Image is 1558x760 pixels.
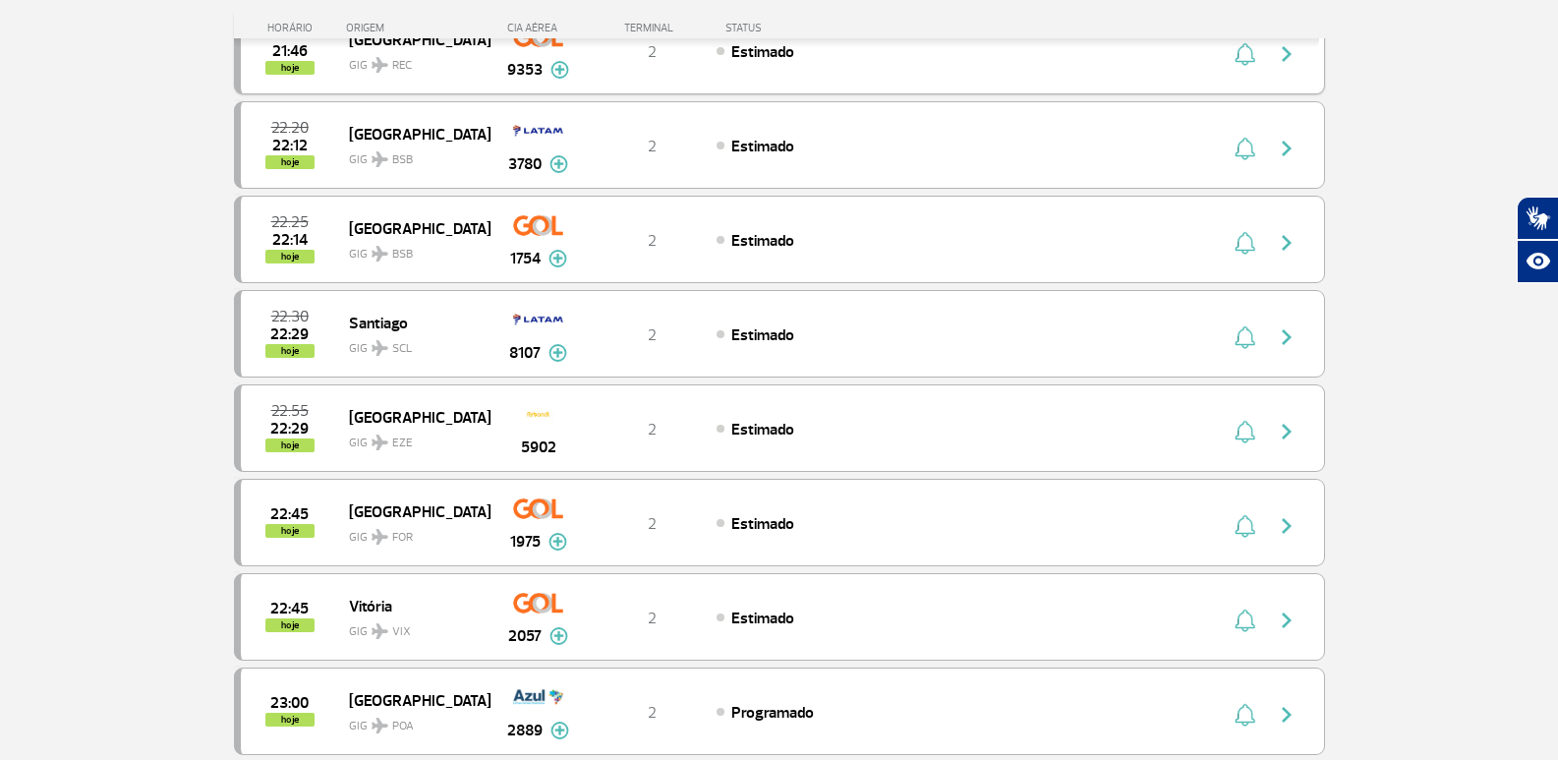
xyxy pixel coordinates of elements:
[265,155,315,169] span: hoje
[349,424,475,452] span: GIG
[507,719,543,742] span: 2889
[372,151,388,167] img: destiny_airplane.svg
[265,61,315,75] span: hoje
[392,623,411,641] span: VIX
[272,139,308,152] span: 2025-09-26 22:12:00
[349,613,475,641] span: GIG
[349,329,475,358] span: GIG
[521,436,556,459] span: 5902
[349,215,475,241] span: [GEOGRAPHIC_DATA]
[510,530,541,554] span: 1975
[372,718,388,733] img: destiny_airplane.svg
[716,22,876,34] div: STATUS
[270,507,309,521] span: 2025-09-26 22:45:00
[588,22,716,34] div: TERMINAL
[372,529,388,545] img: destiny_airplane.svg
[548,250,567,267] img: mais-info-painel-voo.svg
[346,22,490,34] div: ORIGEM
[1517,197,1558,283] div: Plugin de acessibilidade da Hand Talk.
[265,618,315,632] span: hoje
[349,141,475,169] span: GIG
[372,435,388,450] img: destiny_airplane.svg
[507,58,543,82] span: 9353
[648,42,657,62] span: 2
[1275,609,1298,632] img: seta-direita-painel-voo.svg
[265,713,315,727] span: hoje
[349,687,475,713] span: [GEOGRAPHIC_DATA]
[392,435,413,452] span: EZE
[265,438,315,452] span: hoje
[349,121,475,146] span: [GEOGRAPHIC_DATA]
[392,151,413,169] span: BSB
[272,233,308,247] span: 2025-09-26 22:14:00
[1235,137,1255,160] img: sino-painel-voo.svg
[1275,137,1298,160] img: seta-direita-painel-voo.svg
[349,404,475,430] span: [GEOGRAPHIC_DATA]
[1517,240,1558,283] button: Abrir recursos assistivos.
[270,602,309,615] span: 2025-09-26 22:45:00
[349,707,475,735] span: GIG
[1517,197,1558,240] button: Abrir tradutor de língua de sinais.
[1235,325,1255,349] img: sino-painel-voo.svg
[731,703,814,723] span: Programado
[550,61,569,79] img: mais-info-painel-voo.svg
[265,250,315,263] span: hoje
[510,247,541,270] span: 1754
[240,22,347,34] div: HORÁRIO
[1275,420,1298,443] img: seta-direita-painel-voo.svg
[392,246,413,263] span: BSB
[731,514,794,534] span: Estimado
[1235,420,1255,443] img: sino-painel-voo.svg
[731,42,794,62] span: Estimado
[648,703,657,723] span: 2
[1275,42,1298,66] img: seta-direita-painel-voo.svg
[1235,514,1255,538] img: sino-painel-voo.svg
[1275,703,1298,727] img: seta-direita-painel-voo.svg
[548,533,567,551] img: mais-info-painel-voo.svg
[271,404,309,418] span: 2025-09-26 22:55:00
[550,722,569,739] img: mais-info-painel-voo.svg
[648,231,657,251] span: 2
[549,155,568,173] img: mais-info-painel-voo.svg
[731,137,794,156] span: Estimado
[372,246,388,262] img: destiny_airplane.svg
[392,529,413,547] span: FOR
[731,420,794,439] span: Estimado
[731,325,794,345] span: Estimado
[392,718,414,735] span: POA
[349,310,475,335] span: Santiago
[648,137,657,156] span: 2
[271,121,309,135] span: 2025-09-26 22:20:00
[270,422,309,436] span: 2025-09-26 22:29:00
[1275,514,1298,538] img: seta-direita-painel-voo.svg
[1235,231,1255,255] img: sino-painel-voo.svg
[271,310,309,323] span: 2025-09-26 22:30:00
[1275,325,1298,349] img: seta-direita-painel-voo.svg
[392,57,412,75] span: REC
[265,344,315,358] span: hoje
[271,215,309,229] span: 2025-09-26 22:25:00
[509,341,541,365] span: 8107
[731,609,794,628] span: Estimado
[349,593,475,618] span: Vitória
[372,623,388,639] img: destiny_airplane.svg
[1235,703,1255,727] img: sino-painel-voo.svg
[349,46,475,75] span: GIG
[490,22,588,34] div: CIA AÉREA
[731,231,794,251] span: Estimado
[270,696,309,710] span: 2025-09-26 23:00:00
[372,340,388,356] img: destiny_airplane.svg
[648,325,657,345] span: 2
[372,57,388,73] img: destiny_airplane.svg
[349,235,475,263] span: GIG
[1235,609,1255,632] img: sino-painel-voo.svg
[270,327,309,341] span: 2025-09-26 22:29:00
[548,344,567,362] img: mais-info-painel-voo.svg
[508,624,542,648] span: 2057
[1235,42,1255,66] img: sino-painel-voo.svg
[349,518,475,547] span: GIG
[392,340,412,358] span: SCL
[1275,231,1298,255] img: seta-direita-painel-voo.svg
[508,152,542,176] span: 3780
[648,514,657,534] span: 2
